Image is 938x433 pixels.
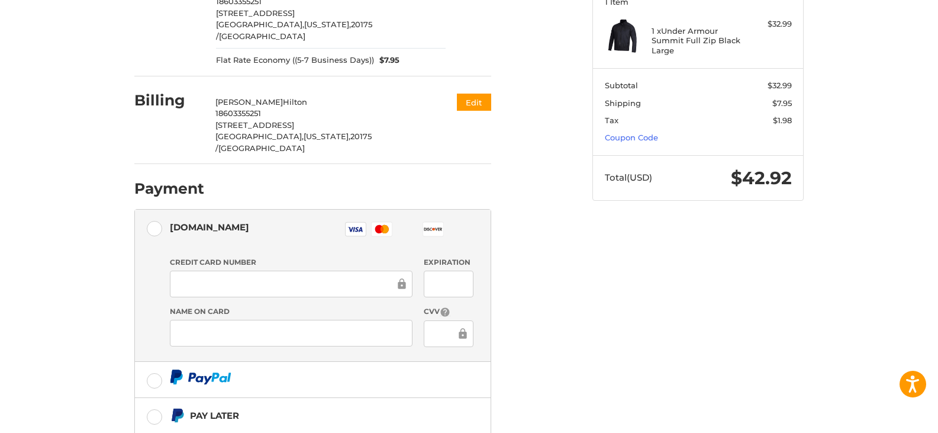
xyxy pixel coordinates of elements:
span: $32.99 [768,81,792,90]
span: Hilton [283,97,307,107]
span: [GEOGRAPHIC_DATA], [215,131,304,141]
h2: Billing [134,91,204,110]
div: [DOMAIN_NAME] [170,217,249,237]
h4: 1 x Under Armour Summit Full Zip Black Large [652,26,742,55]
h2: Payment [134,179,204,198]
span: 20175 / [216,20,372,41]
span: [US_STATE], [304,20,351,29]
label: Expiration [424,257,473,268]
label: CVV [424,306,473,317]
img: PayPal icon [170,370,231,384]
div: Pay Later [190,406,417,425]
span: Shipping [605,98,641,108]
a: Coupon Code [605,133,658,142]
span: $7.95 [772,98,792,108]
span: $42.92 [731,167,792,189]
span: Flat Rate Economy ((5-7 Business Days)) [216,54,374,66]
span: $7.95 [374,54,400,66]
span: $1.98 [773,116,792,125]
img: Pay Later icon [170,408,185,423]
div: $32.99 [745,18,792,30]
span: [GEOGRAPHIC_DATA], [216,20,304,29]
span: Total (USD) [605,172,652,183]
span: [US_STATE], [304,131,350,141]
span: [STREET_ADDRESS] [216,8,295,18]
span: 20175 / [215,131,372,153]
span: [GEOGRAPHIC_DATA] [218,143,305,153]
span: 18603355251 [215,108,261,118]
iframe: Google Customer Reviews [840,401,938,433]
span: [STREET_ADDRESS] [215,120,294,130]
span: [GEOGRAPHIC_DATA] [219,31,305,41]
label: Credit Card Number [170,257,412,268]
button: Edit [457,94,491,111]
span: Subtotal [605,81,638,90]
span: Tax [605,116,618,125]
span: [PERSON_NAME] [215,97,283,107]
label: Name on Card [170,306,412,317]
